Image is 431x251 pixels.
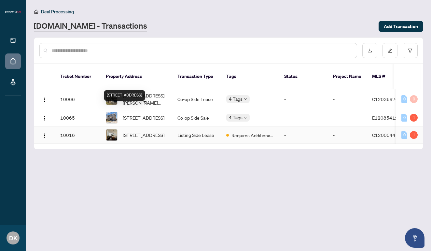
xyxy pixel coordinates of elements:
td: 10065 [55,109,101,126]
button: Add Transaction [379,21,423,32]
td: Listing Side Lease [172,126,221,144]
td: 10016 [55,126,101,144]
th: Tags [221,64,279,89]
a: [DOMAIN_NAME] - Transactions [34,21,147,32]
span: filter [408,48,412,53]
div: 0 [410,95,418,103]
th: Transaction Type [172,64,221,89]
span: Deal Processing [41,9,74,15]
th: MLS # [367,64,406,89]
span: C12036976 [372,96,398,102]
img: thumbnail-img [106,129,117,140]
td: - [279,89,328,109]
button: Logo [39,94,50,104]
span: C12000445 [372,132,398,138]
td: Co-op Side Sale [172,109,221,126]
div: 0 [401,95,407,103]
button: Logo [39,130,50,140]
td: - [328,126,367,144]
div: [STREET_ADDRESS] [104,90,145,101]
button: download [362,43,377,58]
th: Project Name [328,64,367,89]
span: 4 Tags [229,114,243,121]
span: download [368,48,372,53]
span: 4 Tags [229,95,243,103]
div: 0 [401,131,407,139]
span: down [244,97,247,101]
span: [STREET_ADDRESS] [123,131,164,139]
td: Co-op Side Lease [172,89,221,109]
span: Add Transaction [384,21,418,32]
button: Open asap [405,228,424,248]
div: 0 [401,114,407,122]
td: - [328,109,367,126]
button: Logo [39,112,50,123]
span: DK [9,233,17,243]
img: Logo [42,97,47,102]
div: 1 [410,114,418,122]
span: down [244,116,247,119]
span: [STREET_ADDRESS] [123,114,164,121]
td: - [328,89,367,109]
img: Logo [42,133,47,138]
td: 10066 [55,89,101,109]
button: edit [382,43,397,58]
th: Ticket Number [55,64,101,89]
td: - [279,109,328,126]
td: - [279,126,328,144]
th: Status [279,64,328,89]
th: Property Address [101,64,172,89]
button: filter [403,43,418,58]
span: [STREET_ADDRESS][PERSON_NAME][PERSON_NAME] [123,92,167,106]
img: logo [5,10,21,14]
img: Logo [42,116,47,121]
span: E12085412 [372,115,398,121]
span: edit [388,48,392,53]
img: thumbnail-img [106,112,117,123]
div: 1 [410,131,418,139]
span: Requires Additional Docs [231,132,274,139]
span: home [34,9,38,14]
